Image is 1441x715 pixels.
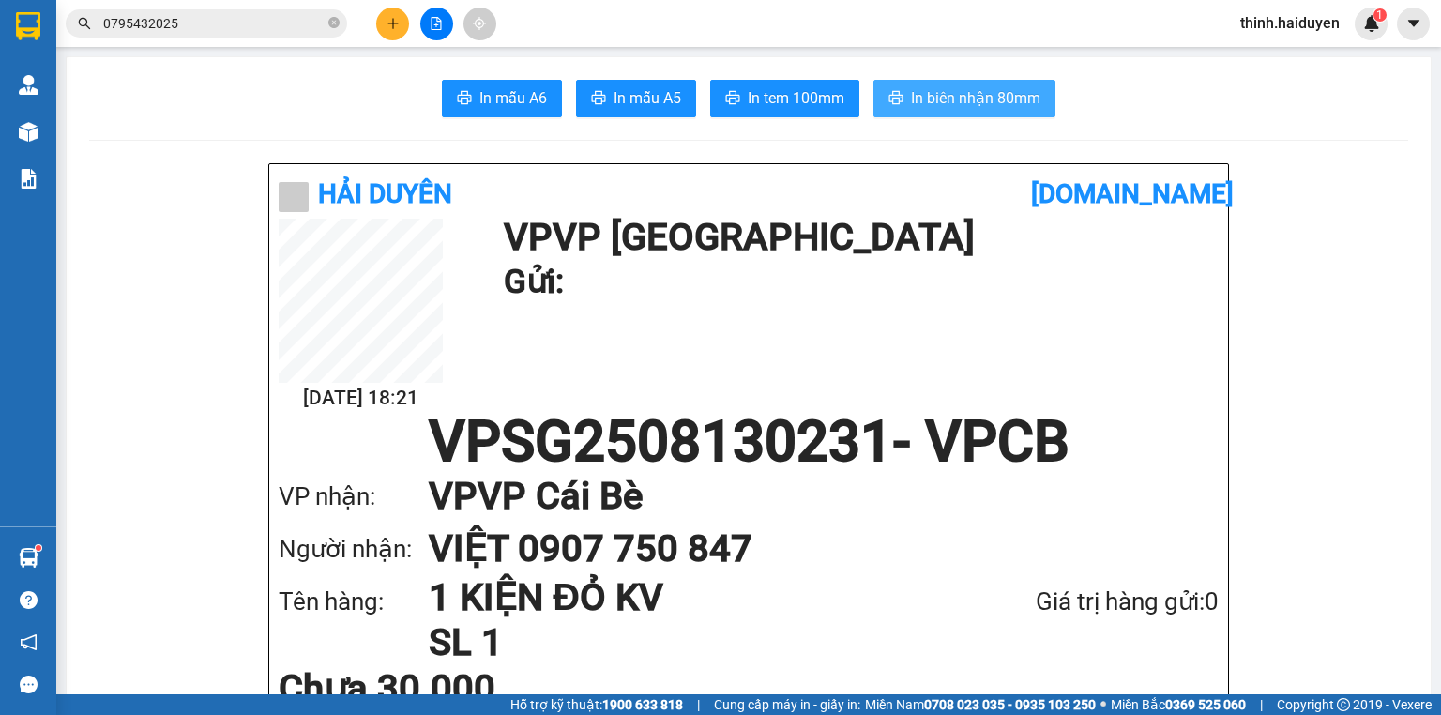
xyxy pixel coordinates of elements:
span: | [1260,694,1263,715]
img: warehouse-icon [19,122,38,142]
span: 1 [1376,8,1383,22]
span: Gửi: [16,18,45,38]
div: 0907750847 [220,61,371,87]
span: thinh.haiduyen [1225,11,1355,35]
div: 30.000 [217,99,372,125]
span: aim [473,17,486,30]
button: caret-down [1397,8,1430,40]
span: Miền Nam [865,694,1096,715]
sup: 1 [1373,8,1387,22]
div: Chưa 30.000 [279,670,589,707]
span: In tem 100mm [748,86,844,110]
strong: 0369 525 060 [1165,697,1246,712]
span: printer [457,90,472,108]
sup: 1 [36,545,41,551]
span: plus [387,17,400,30]
span: printer [725,90,740,108]
span: Cung cấp máy in - giấy in: [714,694,860,715]
div: Tên hàng: [279,583,429,621]
span: SL [264,134,289,160]
span: In mẫu A5 [614,86,681,110]
span: printer [888,90,903,108]
input: Tìm tên, số ĐT hoặc mã đơn [103,13,325,34]
h1: SL 1 [429,620,936,665]
span: Chưa : [217,103,261,123]
button: aim [463,8,496,40]
h1: VP VP Cái Bè [429,470,1181,523]
span: ⚪️ [1100,701,1106,708]
div: VP Cái Bè [220,16,371,38]
div: VP [GEOGRAPHIC_DATA] [16,16,206,61]
h1: VPSG2508130231 - VPCB [279,414,1219,470]
button: printerIn tem 100mm [710,80,859,117]
div: Giá trị hàng gửi: 0 [936,583,1219,621]
h1: VP VP [GEOGRAPHIC_DATA] [504,219,1209,256]
span: Miền Bắc [1111,694,1246,715]
div: VP nhận: [279,478,429,516]
span: search [78,17,91,30]
img: warehouse-icon [19,75,38,95]
span: Hỗ trợ kỹ thuật: [510,694,683,715]
span: file-add [430,17,443,30]
button: file-add [420,8,453,40]
strong: 1900 633 818 [602,697,683,712]
b: [DOMAIN_NAME] [1031,178,1234,209]
span: In biên nhận 80mm [911,86,1040,110]
h2: [DATE] 18:21 [279,383,443,414]
img: warehouse-icon [19,548,38,568]
div: Người nhận: [279,530,429,569]
button: printerIn mẫu A5 [576,80,696,117]
img: solution-icon [19,169,38,189]
h1: VIỆT 0907 750 847 [429,523,1181,575]
h1: Gửi: [504,256,1209,308]
span: notification [20,633,38,651]
div: Tên hàng: 1 KIỆN ĐỎ KV ( : 1 ) [16,136,371,160]
span: question-circle [20,591,38,609]
button: printerIn mẫu A6 [442,80,562,117]
strong: 0708 023 035 - 0935 103 250 [924,697,1096,712]
span: copyright [1337,698,1350,711]
span: close-circle [328,15,340,33]
button: plus [376,8,409,40]
button: printerIn biên nhận 80mm [873,80,1055,117]
span: In mẫu A6 [479,86,547,110]
h1: 1 KIỆN ĐỎ KV [429,575,936,620]
img: logo-vxr [16,12,40,40]
span: caret-down [1405,15,1422,32]
span: Nhận: [220,18,265,38]
img: icon-new-feature [1363,15,1380,32]
span: close-circle [328,17,340,28]
b: Hải Duyên [318,178,452,209]
span: printer [591,90,606,108]
div: VIỆT [220,38,371,61]
span: | [697,694,700,715]
span: message [20,676,38,693]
